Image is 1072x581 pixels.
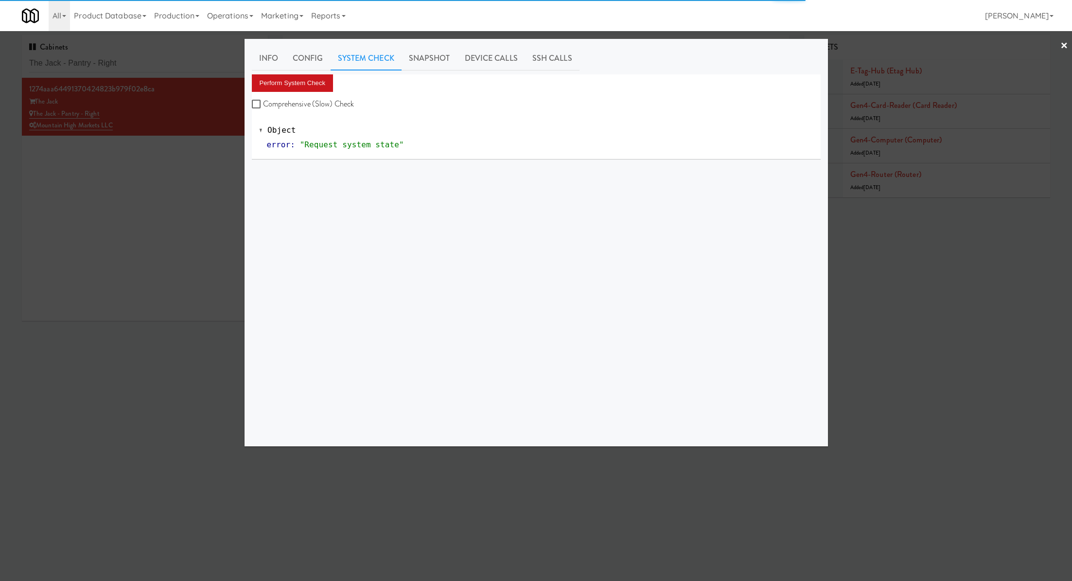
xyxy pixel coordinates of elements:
label: Comprehensive (Slow) Check [252,97,354,111]
span: "Request system state" [300,140,404,149]
a: SSH Calls [525,46,580,70]
img: Micromart [22,7,39,24]
a: Info [252,46,285,70]
input: Comprehensive (Slow) Check [252,101,263,108]
span: Object [267,125,296,135]
a: Config [285,46,331,70]
span: error [267,140,291,149]
span: : [290,140,295,149]
a: Snapshot [402,46,457,70]
a: × [1060,31,1068,61]
a: System Check [331,46,402,70]
a: Device Calls [457,46,525,70]
button: Perform System Check [252,74,334,92]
